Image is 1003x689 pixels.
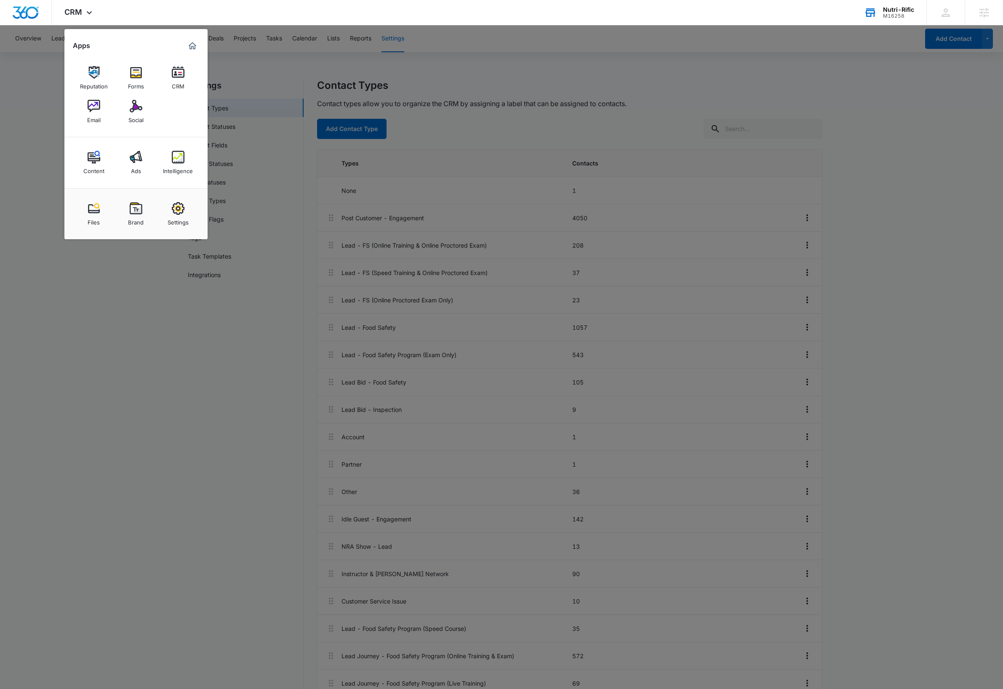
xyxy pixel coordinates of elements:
div: Email [87,112,101,123]
div: Intelligence [163,163,193,174]
a: Files [78,198,110,230]
a: Social [120,96,152,128]
div: Settings [168,215,189,226]
a: Forms [120,62,152,94]
a: Settings [162,198,194,230]
div: Forms [128,79,144,90]
a: Content [78,147,110,179]
a: Marketing 360® Dashboard [186,39,199,53]
a: CRM [162,62,194,94]
a: Email [78,96,110,128]
div: Content [83,163,104,174]
div: Reputation [80,79,108,90]
div: Social [128,112,144,123]
a: Reputation [78,62,110,94]
div: account id [883,13,914,19]
div: CRM [172,79,184,90]
div: account name [883,6,914,13]
div: Brand [128,215,144,226]
h2: Apps [73,42,90,50]
div: Ads [131,163,141,174]
div: Files [88,215,100,226]
span: CRM [64,8,82,16]
a: Intelligence [162,147,194,179]
a: Ads [120,147,152,179]
a: Brand [120,198,152,230]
